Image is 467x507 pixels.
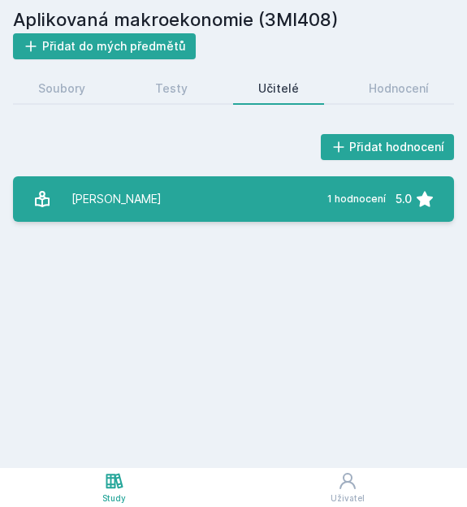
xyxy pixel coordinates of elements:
div: Soubory [38,80,85,97]
button: Přidat do mých předmětů [13,33,196,59]
a: Testy [130,72,213,105]
div: Study [102,492,126,505]
div: Uživatel [331,492,365,505]
a: Soubory [13,72,110,105]
h2: Aplikovaná makroekonomie (3MI408) [13,6,454,33]
a: Uživatel [228,468,467,507]
div: 1 hodnocení [327,193,386,206]
div: 5.0 [396,183,412,215]
button: Přidat hodnocení [321,134,455,160]
a: Učitelé [233,72,324,105]
div: Učitelé [258,80,299,97]
div: [PERSON_NAME] [71,183,162,215]
div: Hodnocení [369,80,429,97]
a: [PERSON_NAME] 1 hodnocení 5.0 [13,176,454,222]
a: Hodnocení [344,72,454,105]
div: Testy [155,80,188,97]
